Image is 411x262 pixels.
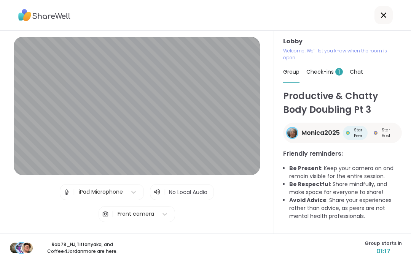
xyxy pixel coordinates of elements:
span: | [112,207,114,222]
p: Rob78_NJ , Tiffanyaka , and Coffee4Jordan more are here. [40,241,125,255]
img: Tiffanyaka [16,243,27,253]
span: Check-ins [306,68,343,76]
span: Monica2025 [301,128,340,137]
img: Camera [102,207,109,222]
li: : Share your experiences rather than advice, as peers are not mental health professionals. [289,196,402,220]
li: : Keep your camera on and remain visible for the entire session. [289,164,402,180]
h3: Friendly reminders: [283,149,402,158]
span: 1 [335,68,343,76]
div: iPad Microphone [79,188,123,196]
span: Group starts in [365,240,402,247]
span: No Local Audio [169,188,207,196]
img: Microphone [63,185,70,200]
span: Group [283,68,299,76]
span: 01:17 [365,247,402,256]
b: Be Present [289,164,321,172]
h3: Lobby [283,37,402,46]
span: | [73,185,75,200]
img: ShareWell Logo [18,6,70,24]
b: Avoid Advice [289,196,327,204]
img: Coffee4Jordan [22,243,33,253]
a: Monica2025Monica2025Star PeerStar PeerStar HostStar Host [283,123,402,143]
div: Front camera [118,210,154,218]
h1: Productive & Chatty Body Doubling Pt 3 [283,89,402,117]
img: Star Peer [346,131,350,135]
img: Rob78_NJ [10,243,21,253]
img: Star Host [374,131,378,135]
span: | [164,188,166,197]
img: Monica2025 [287,128,297,138]
span: Star Host [379,127,393,139]
p: Welcome! We’ll let you know when the room is open. [283,47,393,61]
span: Chat [350,68,363,76]
li: : Share mindfully, and make space for everyone to share! [289,180,402,196]
button: Test speaker and microphone [94,228,180,244]
span: Test speaker and microphone [97,233,177,240]
span: Star Peer [351,127,365,139]
b: Be Respectful [289,180,330,188]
